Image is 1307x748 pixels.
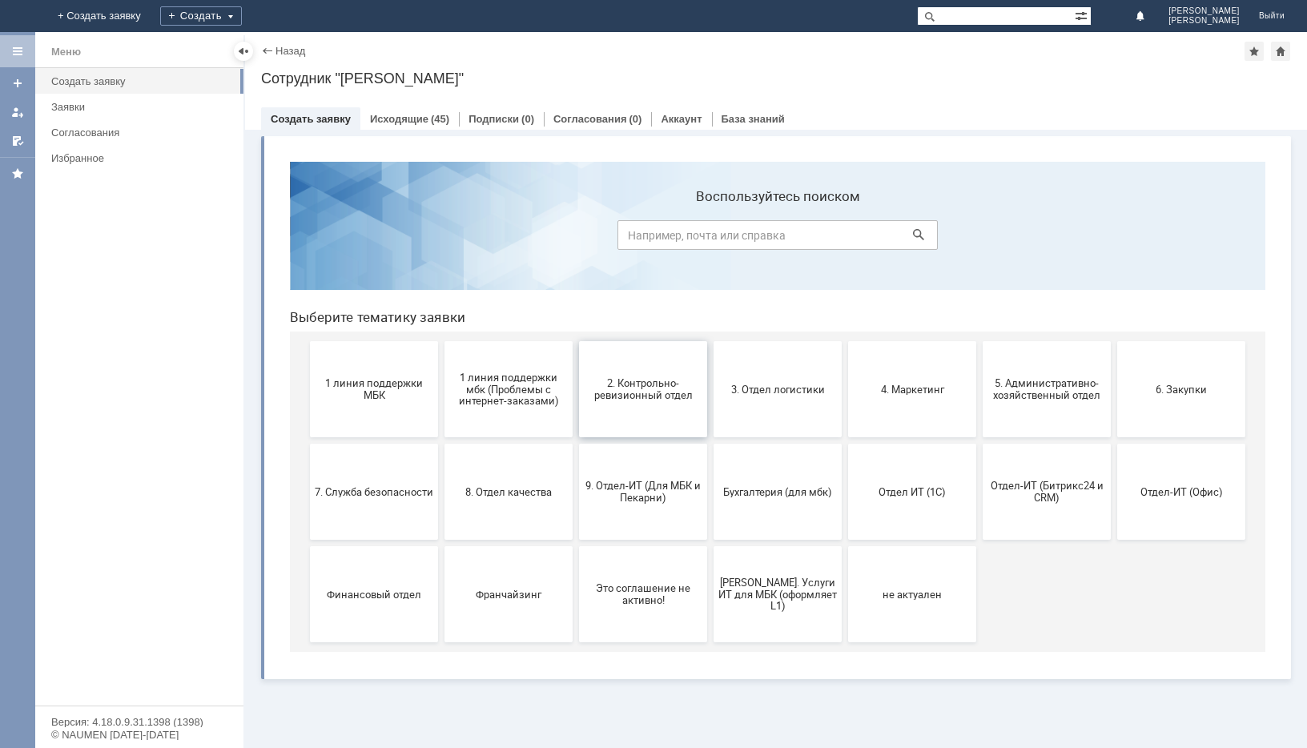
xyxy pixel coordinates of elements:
span: Отдел-ИТ (Битрикс24 и CRM) [710,331,829,355]
button: Это соглашение не активно! [302,397,430,493]
button: 5. Административно-хозяйственный отдел [706,192,834,288]
button: Франчайзинг [167,397,296,493]
header: Выберите тематику заявки [13,160,988,176]
a: Мои согласования [5,128,30,154]
div: Меню [51,42,81,62]
div: Заявки [51,101,234,113]
span: 2. Контрольно-ревизионный отдел [307,228,425,252]
span: Отдел-ИТ (Офис) [845,336,963,348]
span: 5. Административно-хозяйственный отдел [710,228,829,252]
span: 3. Отдел логистики [441,234,560,246]
button: Отдел ИТ (1С) [571,295,699,391]
div: Создать заявку [51,75,234,87]
div: (45) [431,113,449,125]
a: Мои заявки [5,99,30,125]
button: [PERSON_NAME]. Услуги ИТ для МБК (оформляет L1) [436,397,565,493]
div: Сотрудник "[PERSON_NAME]" [261,70,1291,86]
div: (0) [629,113,642,125]
button: 1 линия поддержки мбк (Проблемы с интернет-заказами) [167,192,296,288]
button: 1 линия поддержки МБК [33,192,161,288]
div: Добавить в избранное [1245,42,1264,61]
a: Создать заявку [45,69,240,94]
span: 1 линия поддержки МБК [38,228,156,252]
button: 2. Контрольно-ревизионный отдел [302,192,430,288]
div: Избранное [51,152,216,164]
span: Расширенный поиск [1075,7,1091,22]
span: не актуален [576,439,694,451]
div: © NAUMEN [DATE]-[DATE] [51,730,227,740]
span: 9. Отдел-ИТ (Для МБК и Пекарни) [307,331,425,355]
span: 8. Отдел качества [172,336,291,348]
span: Бухгалтерия (для мбк) [441,336,560,348]
a: Согласования [45,120,240,145]
button: 7. Служба безопасности [33,295,161,391]
button: Финансовый отдел [33,397,161,493]
a: Аккаунт [661,113,702,125]
div: Сделать домашней страницей [1271,42,1290,61]
button: Отдел-ИТ (Битрикс24 и CRM) [706,295,834,391]
span: [PERSON_NAME]. Услуги ИТ для МБК (оформляет L1) [441,427,560,463]
button: 3. Отдел логистики [436,192,565,288]
input: Например, почта или справка [340,71,661,101]
button: Отдел-ИТ (Офис) [840,295,968,391]
a: Согласования [553,113,627,125]
label: Воспользуйтесь поиском [340,39,661,55]
button: 8. Отдел качества [167,295,296,391]
div: Скрыть меню [234,42,253,61]
button: 4. Маркетинг [571,192,699,288]
a: Исходящие [370,113,428,125]
span: 1 линия поддержки мбк (Проблемы с интернет-заказами) [172,222,291,258]
a: Создать заявку [5,70,30,96]
span: 7. Служба безопасности [38,336,156,348]
a: Назад [275,45,305,57]
button: 6. Закупки [840,192,968,288]
a: Подписки [469,113,519,125]
div: (0) [521,113,534,125]
button: 9. Отдел-ИТ (Для МБК и Пекарни) [302,295,430,391]
span: Отдел ИТ (1С) [576,336,694,348]
a: Создать заявку [271,113,351,125]
a: Заявки [45,95,240,119]
a: База знаний [722,113,785,125]
span: Это соглашение не активно! [307,433,425,457]
div: Создать [160,6,242,26]
div: Согласования [51,127,234,139]
div: Версия: 4.18.0.9.31.1398 (1398) [51,717,227,727]
span: Франчайзинг [172,439,291,451]
span: [PERSON_NAME] [1168,6,1240,16]
span: Финансовый отдел [38,439,156,451]
button: не актуален [571,397,699,493]
span: 6. Закупки [845,234,963,246]
span: 4. Маркетинг [576,234,694,246]
span: [PERSON_NAME] [1168,16,1240,26]
button: Бухгалтерия (для мбк) [436,295,565,391]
